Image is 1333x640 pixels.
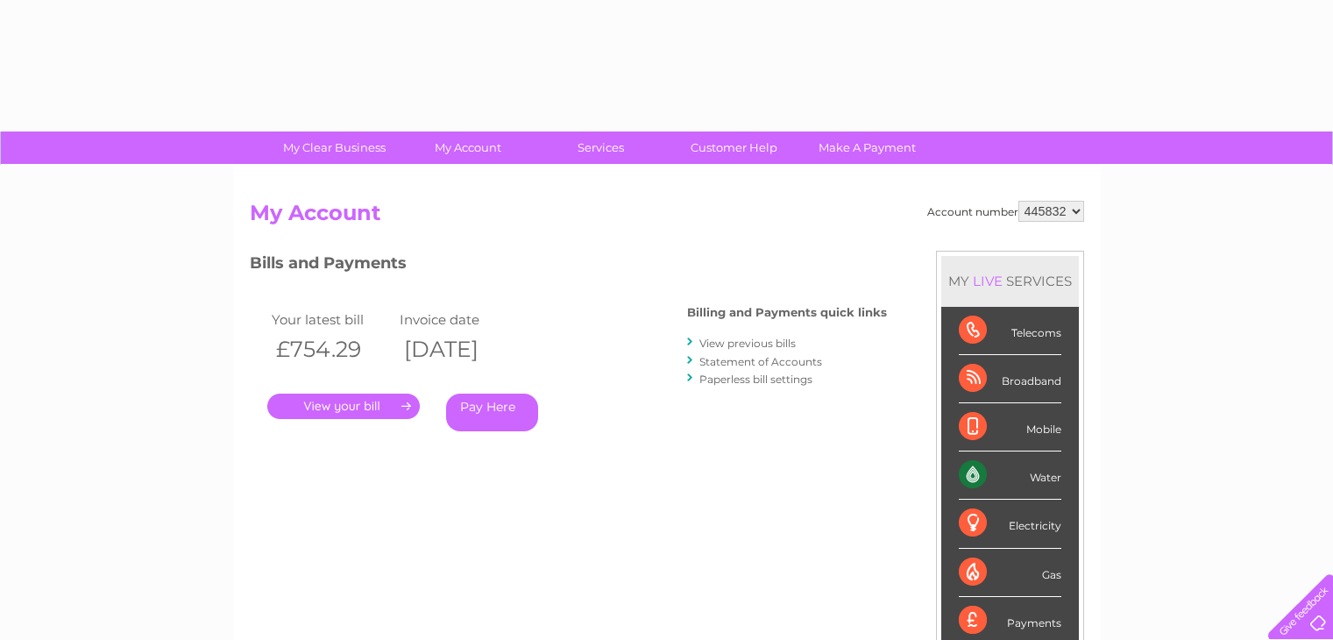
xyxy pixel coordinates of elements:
[941,256,1079,306] div: MY SERVICES
[446,394,538,431] a: Pay Here
[395,308,523,331] td: Invoice date
[959,307,1061,355] div: Telecoms
[959,355,1061,403] div: Broadband
[699,355,822,368] a: Statement of Accounts
[267,394,420,419] a: .
[795,132,939,164] a: Make A Payment
[687,306,887,319] h4: Billing and Payments quick links
[662,132,806,164] a: Customer Help
[528,132,673,164] a: Services
[959,452,1061,500] div: Water
[699,337,796,350] a: View previous bills
[250,251,887,281] h3: Bills and Payments
[959,403,1061,452] div: Mobile
[267,331,395,367] th: £754.29
[927,201,1084,222] div: Account number
[395,331,523,367] th: [DATE]
[262,132,407,164] a: My Clear Business
[959,549,1061,597] div: Gas
[250,201,1084,234] h2: My Account
[395,132,540,164] a: My Account
[699,373,812,386] a: Paperless bill settings
[959,500,1061,548] div: Electricity
[969,273,1006,289] div: LIVE
[267,308,395,331] td: Your latest bill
